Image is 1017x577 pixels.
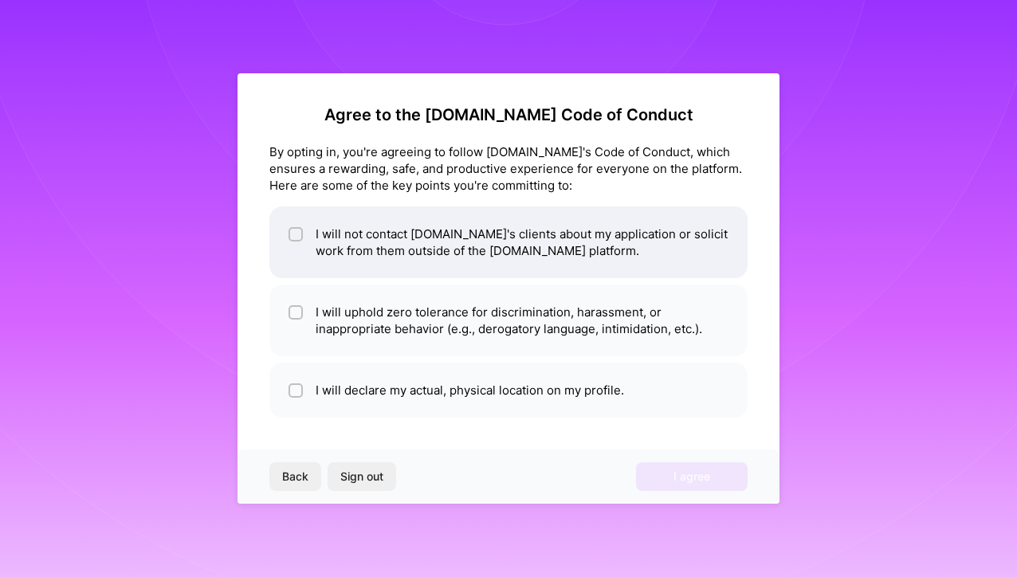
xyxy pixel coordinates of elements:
button: Sign out [328,462,396,491]
span: Sign out [340,469,383,485]
li: I will not contact [DOMAIN_NAME]'s clients about my application or solicit work from them outside... [269,206,748,278]
div: By opting in, you're agreeing to follow [DOMAIN_NAME]'s Code of Conduct, which ensures a rewardin... [269,143,748,194]
li: I will uphold zero tolerance for discrimination, harassment, or inappropriate behavior (e.g., der... [269,285,748,356]
li: I will declare my actual, physical location on my profile. [269,363,748,418]
span: Back [282,469,308,485]
h2: Agree to the [DOMAIN_NAME] Code of Conduct [269,105,748,124]
button: Back [269,462,321,491]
